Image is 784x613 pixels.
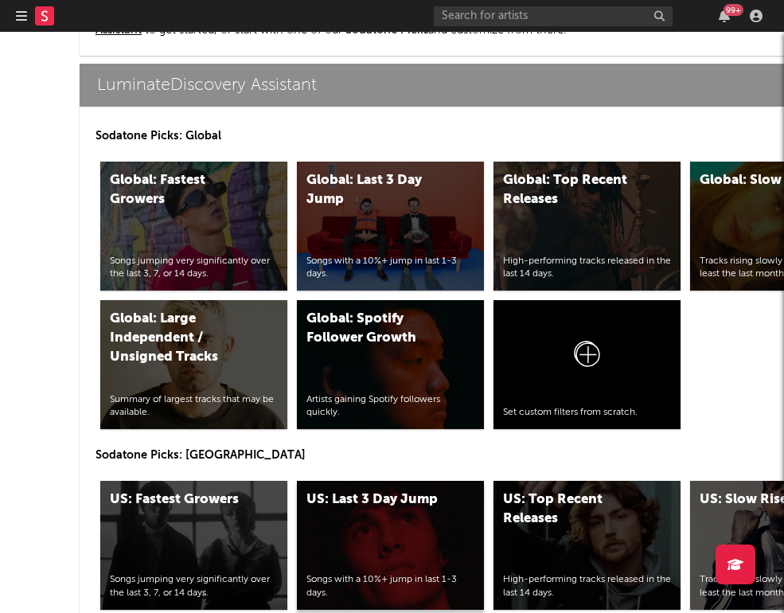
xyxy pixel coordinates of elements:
a: US: Last 3 Day JumpSongs with a 10%+ jump in last 1-3 days. [297,481,484,610]
a: Global: Fastest GrowersSongs jumping very significantly over the last 3, 7, or 14 days. [100,162,287,291]
div: US: Fastest Growers [110,490,244,510]
div: High-performing tracks released in the last 14 days. [503,573,671,600]
a: Set custom filters from scratch. [493,300,681,429]
div: Songs jumping very significantly over the last 3, 7, or 14 days. [110,255,278,282]
div: Global: Fastest Growers [110,171,244,209]
div: Global: Large Independent / Unsigned Tracks [110,310,244,367]
div: Songs with a 10%+ jump in last 1-3 days. [306,255,474,282]
div: Global: Spotify Follower Growth [306,310,441,348]
div: High-performing tracks released in the last 14 days. [503,255,671,282]
a: US: Fastest GrowersSongs jumping very significantly over the last 3, 7, or 14 days. [100,481,287,610]
a: Global: Spotify Follower GrowthArtists gaining Spotify followers quickly. [297,300,484,429]
div: US: Top Recent Releases [503,490,638,529]
div: US: Last 3 Day Jump [306,490,441,510]
input: Search for artists [434,6,673,26]
div: Global: Top Recent Releases [503,171,638,209]
a: US: Top Recent ReleasesHigh-performing tracks released in the last 14 days. [493,481,681,610]
div: Summary of largest tracks that may be available. [110,393,278,420]
div: Set custom filters from scratch. [503,406,671,420]
a: Global: Last 3 Day JumpSongs with a 10%+ jump in last 1-3 days. [297,162,484,291]
a: Global: Large Independent / Unsigned TracksSummary of largest tracks that may be available. [100,300,287,429]
button: 99+ [719,10,730,22]
div: Songs jumping very significantly over the last 3, 7, or 14 days. [110,573,278,600]
div: Global: Last 3 Day Jump [306,171,441,209]
a: Global: Top Recent ReleasesHigh-performing tracks released in the last 14 days. [493,162,681,291]
div: Songs with a 10%+ jump in last 1-3 days. [306,573,474,600]
div: Artists gaining Spotify followers quickly. [306,393,474,420]
div: 99 + [724,4,743,16]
